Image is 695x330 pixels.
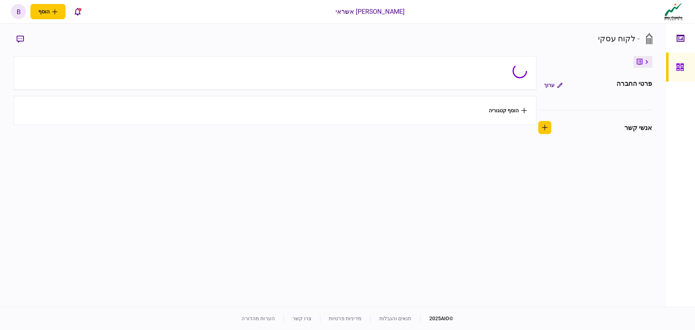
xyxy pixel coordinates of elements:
div: - לקוח עסקי [598,33,640,45]
button: הוסף קטגוריה [489,108,527,113]
div: © 2025 AIO [420,315,454,322]
button: פתח תפריט להוספת לקוח [30,4,66,19]
button: פתח רשימת התראות [70,4,85,19]
div: אנשי קשר [624,123,652,133]
a: צרו קשר [292,316,311,321]
img: client company logo [663,3,684,21]
a: מדיניות פרטיות [329,316,362,321]
div: [PERSON_NAME] אשראי [336,7,405,16]
div: פרטי החברה [616,79,652,92]
a: הערות מהדורה [241,316,275,321]
button: b [11,4,26,19]
button: ערוך [538,79,568,92]
a: תנאים והגבלות [379,316,412,321]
